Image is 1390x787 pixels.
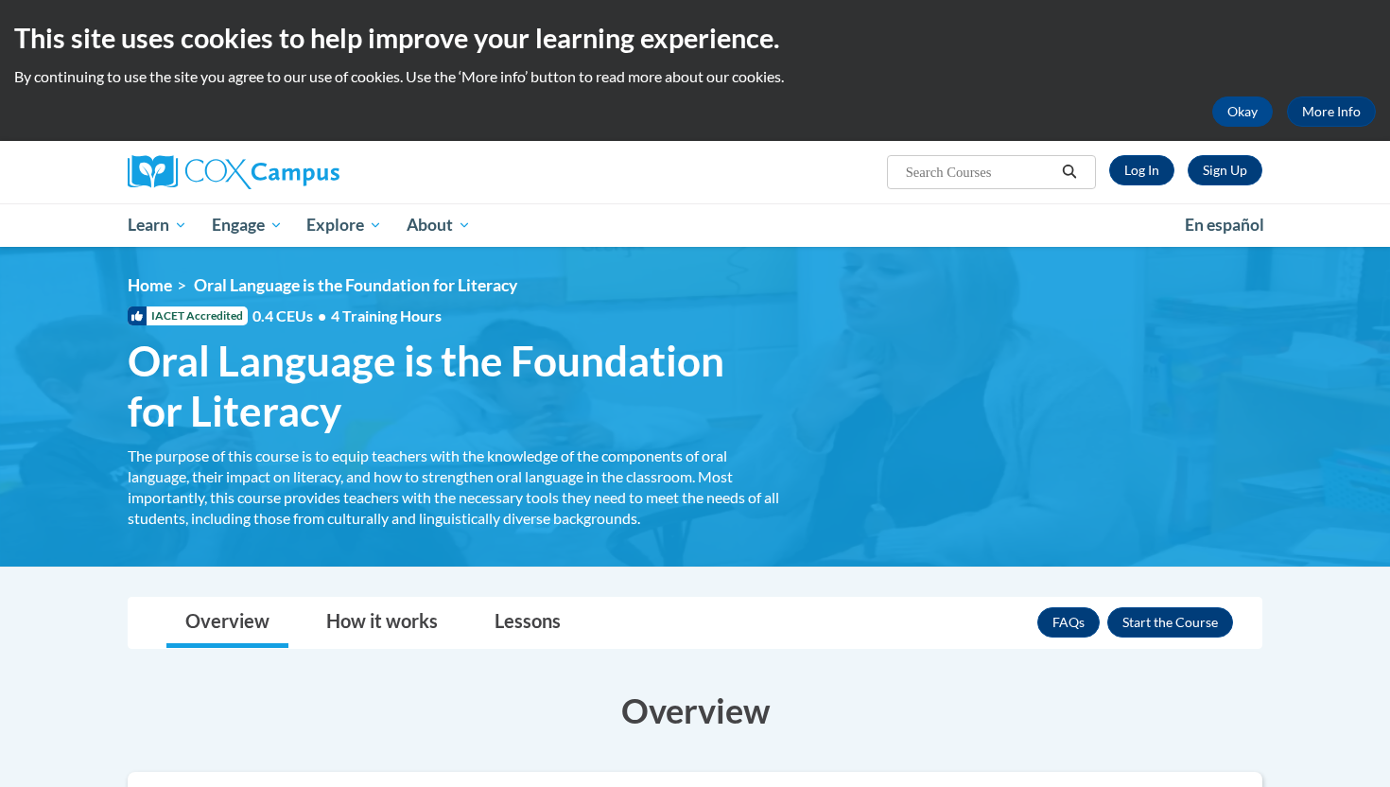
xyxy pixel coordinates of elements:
div: The purpose of this course is to equip teachers with the knowledge of the components of oral lang... [128,446,780,529]
span: 4 Training Hours [331,306,442,324]
span: • [318,306,326,324]
a: How it works [307,598,457,648]
span: Explore [306,214,382,236]
a: FAQs [1037,607,1100,638]
a: Cox Campus [128,155,487,189]
span: Learn [128,214,187,236]
span: 0.4 CEUs [252,306,442,326]
span: Oral Language is the Foundation for Literacy [128,336,780,436]
h3: Overview [128,687,1262,734]
span: IACET Accredited [128,306,248,325]
a: Engage [200,203,295,247]
a: Register [1188,155,1262,185]
input: Search Courses [904,161,1055,184]
img: Cox Campus [128,155,339,189]
a: Log In [1109,155,1174,185]
a: Lessons [476,598,580,648]
p: By continuing to use the site you agree to our use of cookies. Use the ‘More info’ button to read... [14,66,1376,87]
a: More Info [1287,96,1376,127]
h2: This site uses cookies to help improve your learning experience. [14,19,1376,57]
a: En español [1173,205,1277,245]
a: Home [128,275,172,295]
a: About [394,203,483,247]
button: Okay [1212,96,1273,127]
a: Overview [166,598,288,648]
span: Oral Language is the Foundation for Literacy [194,275,517,295]
span: About [407,214,471,236]
button: Search [1055,161,1084,184]
a: Explore [294,203,394,247]
div: Main menu [99,203,1291,247]
span: En español [1185,215,1264,235]
button: Enroll [1107,607,1233,638]
span: Engage [212,214,283,236]
a: Learn [115,203,200,247]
